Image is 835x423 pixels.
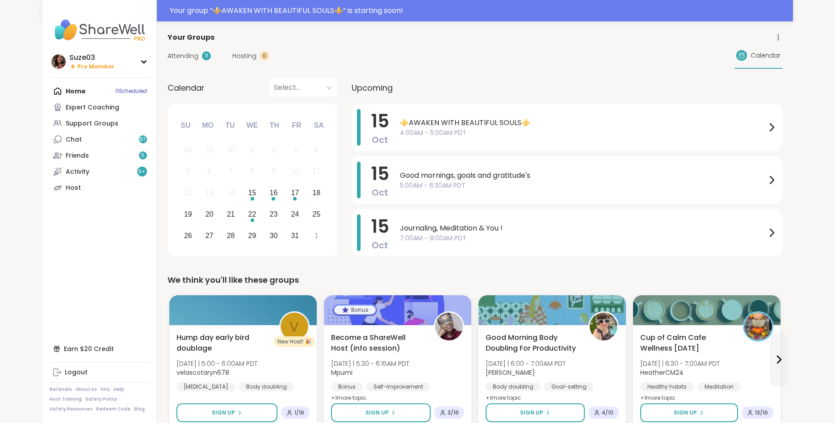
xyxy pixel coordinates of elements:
[486,359,566,368] span: [DATE] | 6:00 - 7:00AM PDT
[602,409,613,416] span: 4 / 10
[448,409,459,416] span: 3 / 16
[285,205,305,224] div: Choose Friday, October 24th, 2025
[270,208,278,220] div: 23
[212,409,235,417] span: Sign Up
[312,165,320,177] div: 11
[202,51,211,60] div: 11
[176,332,269,354] span: Hump day early bird doublage
[176,368,229,377] b: velascotaryn678
[51,54,66,69] img: Suze03
[331,403,431,422] button: Sign Up
[221,226,240,245] div: Choose Tuesday, October 28th, 2025
[291,230,299,242] div: 31
[66,184,81,193] div: Host
[50,364,149,381] a: Logout
[176,403,277,422] button: Sign Up
[248,208,256,220] div: 22
[168,274,782,286] div: We think you'll like these groups
[242,116,262,135] div: We
[66,119,118,128] div: Support Groups
[221,205,240,224] div: Choose Tuesday, October 21st, 2025
[334,306,376,314] div: Bonus
[227,208,235,220] div: 21
[270,230,278,242] div: 30
[65,368,88,377] div: Logout
[206,144,214,156] div: 29
[307,184,326,203] div: Choose Saturday, October 18th, 2025
[640,403,738,422] button: Sign Up
[184,208,192,220] div: 19
[50,115,149,131] a: Support Groups
[168,51,198,61] span: Attending
[260,51,269,60] div: 0
[486,382,541,391] div: Body doubling
[312,208,320,220] div: 25
[264,205,283,224] div: Choose Thursday, October 23rd, 2025
[400,223,766,234] span: Journaling, Meditation & You !
[66,168,89,176] div: Activity
[227,187,235,199] div: 14
[221,141,240,160] div: Not available Tuesday, September 30th, 2025
[206,230,214,242] div: 27
[285,226,305,245] div: Choose Friday, October 31st, 2025
[640,332,733,354] span: Cup of Calm Cafe Wellness [DATE]
[179,162,198,181] div: Not available Sunday, October 5th, 2025
[264,184,283,203] div: Choose Thursday, October 16th, 2025
[486,332,579,354] span: Good Morning Body Doubling For Productivity
[168,32,214,43] span: Your Groups
[315,144,319,156] div: 4
[352,82,393,94] span: Upcoming
[307,162,326,181] div: Not available Saturday, October 11th, 2025
[243,162,262,181] div: Not available Wednesday, October 8th, 2025
[744,313,772,340] img: HeatherCM24
[307,226,326,245] div: Choose Saturday, November 1st, 2025
[66,103,119,112] div: Expert Coaching
[113,386,124,393] a: Help
[184,187,192,199] div: 12
[264,141,283,160] div: Not available Thursday, October 2nd, 2025
[400,181,766,190] span: 5:00AM - 6:30AM PDT
[331,368,352,377] b: Mpumi
[751,51,780,60] span: Calendar
[435,313,463,340] img: Mpumi
[77,63,114,71] span: Pro Member
[307,205,326,224] div: Choose Saturday, October 25th, 2025
[243,226,262,245] div: Choose Wednesday, October 29th, 2025
[229,165,233,177] div: 7
[250,144,254,156] div: 1
[590,313,617,340] img: Adrienne_QueenOfTheDawn
[285,141,305,160] div: Not available Friday, October 3rd, 2025
[176,382,235,391] div: [MEDICAL_DATA]
[290,316,299,337] span: v
[221,162,240,181] div: Not available Tuesday, October 7th, 2025
[371,161,389,186] span: 15
[400,234,766,243] span: 7:00AM - 8:00AM PDT
[239,382,294,391] div: Body doubling
[264,162,283,181] div: Not available Thursday, October 9th, 2025
[50,386,72,393] a: Referrals
[66,151,89,160] div: Friends
[291,165,299,177] div: 10
[287,116,306,135] div: Fr
[372,186,388,199] span: Oct
[168,82,205,94] span: Calendar
[198,116,218,135] div: Mo
[134,406,145,412] a: Blog
[186,165,190,177] div: 5
[400,128,766,138] span: 4:00AM - 5:00AM PDT
[264,116,284,135] div: Th
[200,141,219,160] div: Not available Monday, September 29th, 2025
[170,5,788,16] div: Your group “ ⚜️AWAKEN WITH BEAUTIFUL SOULS⚜️ ” is starting soon!
[270,187,278,199] div: 16
[248,230,256,242] div: 29
[50,406,92,412] a: Safety Resources
[243,205,262,224] div: Choose Wednesday, October 22nd, 2025
[138,168,146,176] span: 9 +
[207,165,211,177] div: 6
[486,368,535,377] b: [PERSON_NAME]
[365,409,389,417] span: Sign Up
[220,116,240,135] div: Tu
[674,409,697,417] span: Sign Up
[291,208,299,220] div: 24
[177,139,327,246] div: month 2025-10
